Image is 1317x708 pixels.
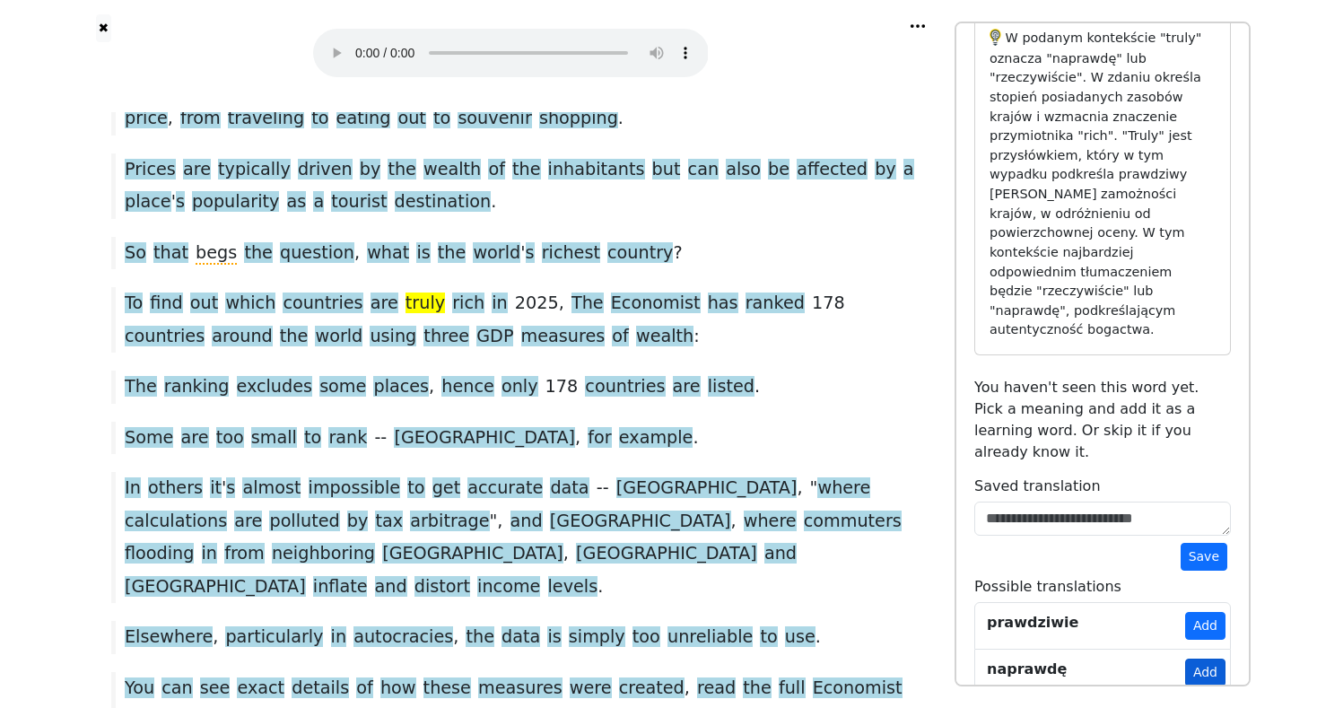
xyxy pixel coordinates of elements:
span: too [216,427,244,450]
span: , [797,477,802,500]
span: " [810,477,818,500]
span: [GEOGRAPHIC_DATA] [576,543,757,565]
span: out [190,293,218,315]
span: see [200,677,231,700]
span: -- [374,427,387,450]
span: to [760,626,777,649]
span: by [875,159,896,181]
span: price [125,108,168,130]
span: almost [242,477,301,500]
span: are [234,511,262,533]
span: truly [406,293,445,315]
span: , [731,511,737,533]
span: 2025 [515,293,559,315]
span: affected [797,159,868,181]
span: world [315,326,362,348]
span: hence [441,376,493,398]
span: ' [171,191,176,214]
span: get [432,477,461,500]
span: use [785,626,815,649]
span: be [768,159,789,181]
span: wealth [423,159,481,181]
span: In [125,477,141,500]
span: read [697,677,736,700]
span: using [370,326,416,348]
span: So [125,242,146,265]
span: s [176,191,185,214]
span: calculations [125,511,227,533]
p: You haven't seen this word yet. Pick a meaning and add it as a learning word. Or skip it if you a... [974,377,1231,463]
span: countries [125,326,205,348]
span: in [492,293,508,315]
span: are [371,293,398,315]
span: is [416,242,430,265]
div: naprawdę [987,659,1067,680]
span: exact [237,677,284,700]
span: example [619,427,693,450]
span: others [148,477,203,500]
span: polluted [269,511,339,533]
span: find [150,293,182,315]
h6: Saved translation [974,477,1231,494]
span: . [693,427,698,450]
span: begs [196,242,237,265]
span: to [433,108,450,130]
span: has [708,293,738,315]
span: three [423,326,469,348]
span: a [313,191,324,214]
span: [GEOGRAPHIC_DATA] [382,543,563,565]
span: levels [548,576,598,599]
span: richest [542,242,600,265]
span: Prices [125,159,176,181]
span: , [213,626,218,649]
span: too [632,626,660,649]
span: where [817,477,870,500]
span: You [125,677,154,700]
span: -- [597,477,609,500]
span: popularity [192,191,279,214]
span: Elsewhere [125,626,213,649]
span: ranking [164,376,230,398]
span: , [354,242,360,265]
button: Add [1185,612,1225,640]
span: in [202,543,218,565]
span: impossible [309,477,401,500]
a: ✖ [96,14,111,42]
span: rich [452,293,484,315]
span: . [618,108,624,130]
span: particularly [225,626,323,649]
span: unreliable [667,626,753,649]
span: are [183,159,211,181]
span: by [360,159,381,181]
span: can [688,159,719,181]
span: the [466,626,494,649]
span: where [744,511,797,533]
span: : [693,326,699,348]
span: are [181,427,209,450]
span: simply [569,626,625,649]
span: , [168,108,173,130]
span: the [512,159,541,181]
span: . [754,376,760,398]
span: also [726,159,761,181]
span: s [226,477,235,500]
span: . [815,626,821,649]
span: eating [336,108,391,130]
span: places [373,376,429,398]
span: . [491,191,496,214]
span: , [453,626,458,649]
span: the [438,242,467,265]
span: souvenir [458,108,531,130]
span: country [607,242,673,265]
span: ", [490,511,503,533]
span: wealth [636,326,693,348]
div: prawdziwie [987,612,1078,634]
span: full [779,677,806,700]
span: autocracies [353,626,453,649]
span: to [407,477,424,500]
span: Economist [611,293,701,315]
span: of [356,677,373,700]
span: only [502,376,538,398]
span: flooding [125,543,194,565]
span: of [612,326,629,348]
